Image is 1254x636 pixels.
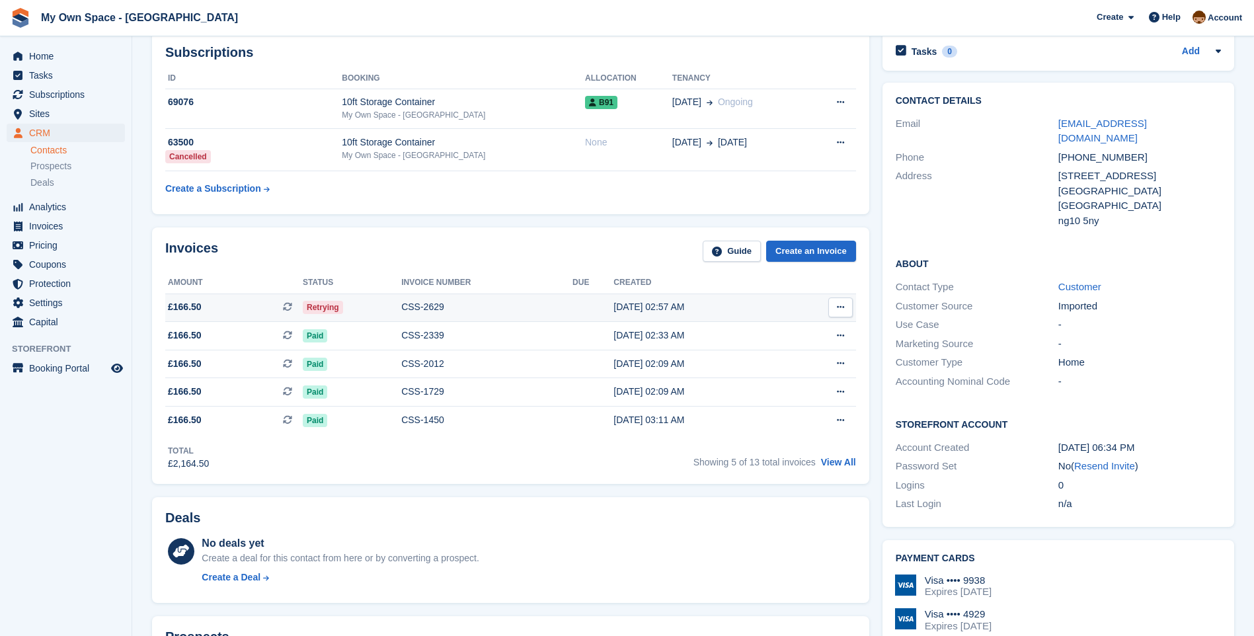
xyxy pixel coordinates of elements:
[896,257,1221,270] h2: About
[1058,299,1221,314] div: Imported
[1193,11,1206,24] img: Paula Harris
[202,536,479,551] div: No deals yet
[7,198,125,216] a: menu
[30,144,125,157] a: Contacts
[165,241,218,262] h2: Invoices
[303,329,327,342] span: Paid
[165,136,342,149] div: 63500
[342,68,585,89] th: Booking
[168,329,202,342] span: £166.50
[1182,44,1200,60] a: Add
[896,150,1058,165] div: Phone
[1058,459,1221,474] div: No
[165,272,303,294] th: Amount
[613,300,787,314] div: [DATE] 02:57 AM
[1058,317,1221,333] div: -
[613,385,787,399] div: [DATE] 02:09 AM
[718,136,747,149] span: [DATE]
[7,66,125,85] a: menu
[29,124,108,142] span: CRM
[7,217,125,235] a: menu
[11,8,30,28] img: stora-icon-8386f47178a22dfd0bd8f6a31ec36ba5ce8667c1dd55bd0f319d3a0aa187defe.svg
[672,68,809,89] th: Tenancy
[925,575,992,586] div: Visa •••• 9938
[7,274,125,293] a: menu
[925,586,992,598] div: Expires [DATE]
[7,294,125,312] a: menu
[165,150,211,163] div: Cancelled
[7,47,125,65] a: menu
[1058,118,1147,144] a: [EMAIL_ADDRESS][DOMAIN_NAME]
[401,357,572,371] div: CSS-2012
[1058,214,1221,229] div: ng10 5ny
[613,413,787,427] div: [DATE] 03:11 AM
[165,68,342,89] th: ID
[30,177,54,189] span: Deals
[303,301,343,314] span: Retrying
[613,329,787,342] div: [DATE] 02:33 AM
[585,68,672,89] th: Allocation
[29,255,108,274] span: Coupons
[7,359,125,378] a: menu
[342,95,585,109] div: 10ft Storage Container
[1058,497,1221,512] div: n/a
[401,413,572,427] div: CSS-1450
[29,217,108,235] span: Invoices
[1058,150,1221,165] div: [PHONE_NUMBER]
[29,66,108,85] span: Tasks
[1058,337,1221,352] div: -
[1058,184,1221,199] div: [GEOGRAPHIC_DATA]
[585,96,617,109] span: B91
[168,457,209,471] div: £2,164.50
[1058,440,1221,456] div: [DATE] 06:34 PM
[168,385,202,399] span: £166.50
[401,300,572,314] div: CSS-2629
[401,329,572,342] div: CSS-2339
[168,445,209,457] div: Total
[1097,11,1123,24] span: Create
[896,299,1058,314] div: Customer Source
[202,571,479,584] a: Create a Deal
[165,182,261,196] div: Create a Subscription
[29,274,108,293] span: Protection
[1074,460,1135,471] a: Resend Invite
[925,620,992,632] div: Expires [DATE]
[29,313,108,331] span: Capital
[718,97,753,107] span: Ongoing
[342,136,585,149] div: 10ft Storage Container
[942,46,957,58] div: 0
[821,457,856,467] a: View All
[36,7,243,28] a: My Own Space - [GEOGRAPHIC_DATA]
[1058,169,1221,184] div: [STREET_ADDRESS]
[29,359,108,378] span: Booking Portal
[29,294,108,312] span: Settings
[109,360,125,376] a: Preview store
[896,553,1221,564] h2: Payment cards
[29,198,108,216] span: Analytics
[401,272,572,294] th: Invoice number
[896,355,1058,370] div: Customer Type
[613,272,787,294] th: Created
[303,414,327,427] span: Paid
[896,440,1058,456] div: Account Created
[896,317,1058,333] div: Use Case
[401,385,572,399] div: CSS-1729
[342,109,585,121] div: My Own Space - [GEOGRAPHIC_DATA]
[672,95,701,109] span: [DATE]
[30,159,125,173] a: Prospects
[7,85,125,104] a: menu
[165,95,342,109] div: 69076
[165,510,200,526] h2: Deals
[672,136,701,149] span: [DATE]
[925,608,992,620] div: Visa •••• 4929
[896,417,1221,430] h2: Storefront Account
[168,300,202,314] span: £166.50
[1058,281,1101,292] a: Customer
[766,241,856,262] a: Create an Invoice
[1058,355,1221,370] div: Home
[1162,11,1181,24] span: Help
[202,551,479,565] div: Create a deal for this contact from here or by converting a prospect.
[895,608,916,629] img: Visa Logo
[703,241,761,262] a: Guide
[303,385,327,399] span: Paid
